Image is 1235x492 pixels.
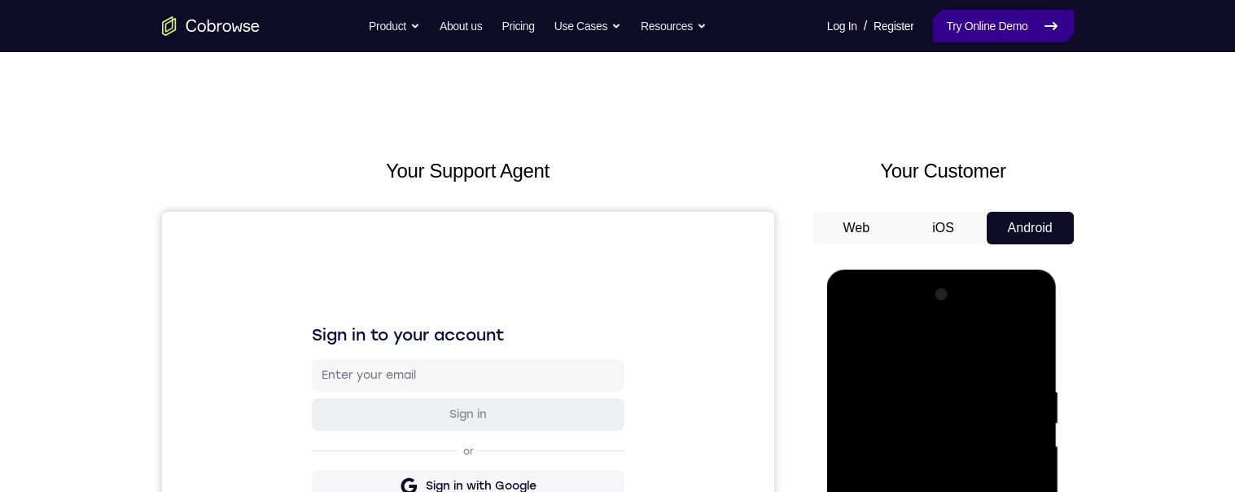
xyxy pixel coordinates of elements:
button: Sign in with Intercom [150,336,462,369]
h2: Your Support Agent [162,156,774,186]
button: Sign in with Google [150,258,462,291]
a: Try Online Demo [933,10,1073,42]
div: Sign in with Zendesk [260,384,379,400]
span: / [864,16,867,36]
h2: Your Customer [813,156,1074,186]
a: Create a new account [275,422,391,433]
a: Register [874,10,913,42]
button: Product [369,10,420,42]
a: Pricing [501,10,534,42]
a: Log In [827,10,857,42]
button: Sign in with GitHub [150,297,462,330]
p: or [298,233,315,246]
p: Don't have an account? [150,421,462,434]
a: About us [440,10,482,42]
button: Resources [641,10,707,42]
div: Sign in with GitHub [265,305,374,322]
button: Use Cases [554,10,621,42]
div: Sign in with Google [264,266,374,283]
a: Go to the home page [162,16,260,36]
button: iOS [900,212,987,244]
button: Android [987,212,1074,244]
button: Web [813,212,900,244]
div: Sign in with Intercom [258,345,381,361]
button: Sign in with Zendesk [150,376,462,408]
